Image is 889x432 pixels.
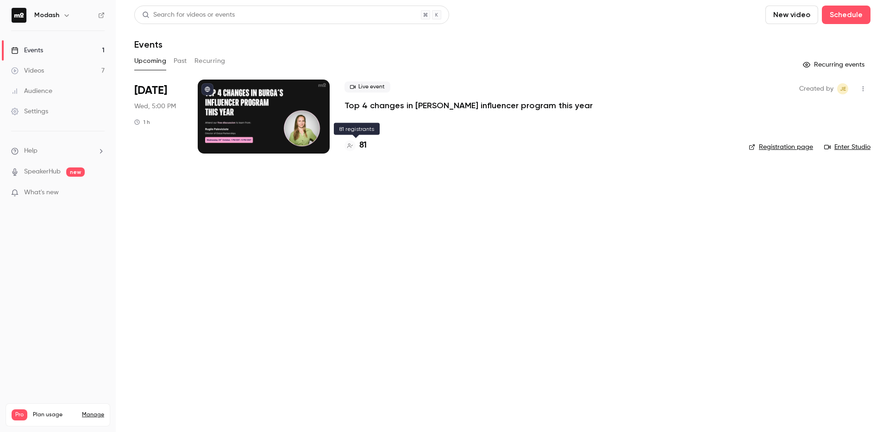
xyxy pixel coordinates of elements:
li: help-dropdown-opener [11,146,105,156]
div: Events [11,46,43,55]
span: Jack Eaton [837,83,848,94]
h4: 81 [359,139,367,152]
span: What's new [24,188,59,197]
a: Manage [82,411,104,419]
span: Help [24,146,38,156]
button: Recurring events [799,57,870,72]
h6: Modash [34,11,59,20]
div: Settings [11,107,48,116]
a: Top 4 changes in [PERSON_NAME] influencer program this year [344,100,593,111]
div: Search for videos or events [142,10,235,20]
a: 81 [344,139,367,152]
iframe: Noticeable Trigger [94,189,105,197]
a: Registration page [749,142,813,152]
span: Plan usage [33,411,76,419]
button: Schedule [822,6,870,24]
button: Recurring [194,54,225,68]
span: [DATE] [134,83,167,98]
span: JE [840,83,846,94]
button: Past [174,54,187,68]
a: Enter Studio [824,142,870,152]
span: Wed, 5:00 PM [134,102,176,111]
h1: Events [134,39,163,50]
div: 1 h [134,118,150,126]
div: Audience [11,86,52,96]
span: new [66,167,85,177]
button: Upcoming [134,54,166,68]
div: Videos [11,66,44,75]
span: Live event [344,81,390,93]
span: Created by [799,83,833,94]
a: SpeakerHub [24,167,61,177]
img: Modash [12,8,26,23]
button: New video [765,6,818,24]
div: Oct 29 Wed, 5:00 PM (Europe/London) [134,80,183,154]
span: Pro [12,409,27,420]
